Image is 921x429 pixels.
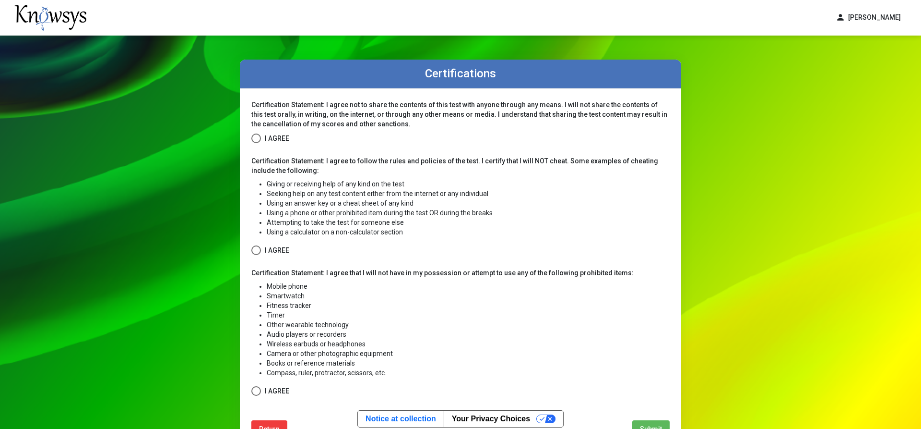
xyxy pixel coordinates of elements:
p: Certification Statement: I agree to follow the rules and policies of the test. I certify that I w... [251,156,670,175]
li: Fitness tracker [267,301,670,310]
li: Mobile phone [267,282,670,291]
p: Certification Statement: I agree that I will not have in my possession or attempt to use any of t... [251,268,670,278]
li: Timer [267,310,670,320]
li: Books or reference materials [267,358,670,368]
li: Wireless earbuds or headphones [267,339,670,349]
span: I Agree [265,133,289,145]
li: Seeking help on any test content either from the internet or any individual [267,189,670,198]
p: Certification Statement: I agree not to share the contents of this test with anyone through any m... [251,100,670,129]
span: I Agree [265,385,289,397]
label: Certifications [425,67,496,80]
img: knowsys-logo.png [14,5,86,31]
li: Using a calculator on a non-calculator section [267,227,670,237]
span: I Agree [265,245,289,257]
a: Notice at collection [358,411,444,427]
li: Audio players or recorders [267,330,670,339]
li: Other wearable technology [267,320,670,330]
li: Compass, ruler, protractor, scissors, etc. [267,368,670,378]
li: Using an answer key or a cheat sheet of any kind [267,198,670,208]
li: Attempting to take the test for someone else [267,218,670,227]
li: Smartwatch [267,291,670,301]
button: Your Privacy Choices [444,411,563,427]
li: Using a phone or other prohibited item during the test OR during the breaks [267,208,670,218]
button: person[PERSON_NAME] [830,10,907,25]
span: person [836,12,845,23]
li: Giving or receiving help of any kind on the test [267,179,670,189]
li: Camera or other photographic equipment [267,349,670,358]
